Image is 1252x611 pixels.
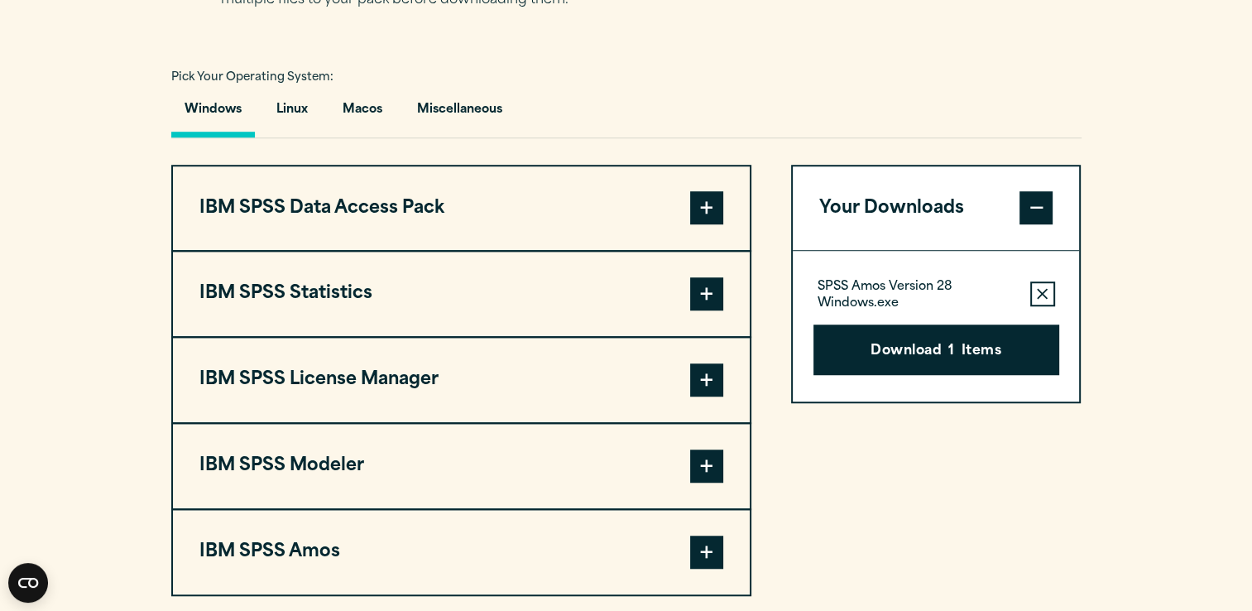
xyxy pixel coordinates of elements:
[793,166,1080,251] button: Your Downloads
[173,338,750,422] button: IBM SPSS License Manager
[173,252,750,336] button: IBM SPSS Statistics
[813,325,1059,376] button: Download1Items
[329,90,396,137] button: Macos
[263,90,321,137] button: Linux
[948,341,954,363] span: 1
[171,90,255,137] button: Windows
[173,166,750,251] button: IBM SPSS Data Access Pack
[818,279,1017,312] p: SPSS Amos Version 28 Windows.exe
[404,90,516,137] button: Miscellaneous
[8,563,48,603] button: Open CMP widget
[171,72,333,83] span: Pick Your Operating System:
[173,510,750,594] button: IBM SPSS Amos
[793,250,1080,402] div: Your Downloads
[173,424,750,508] button: IBM SPSS Modeler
